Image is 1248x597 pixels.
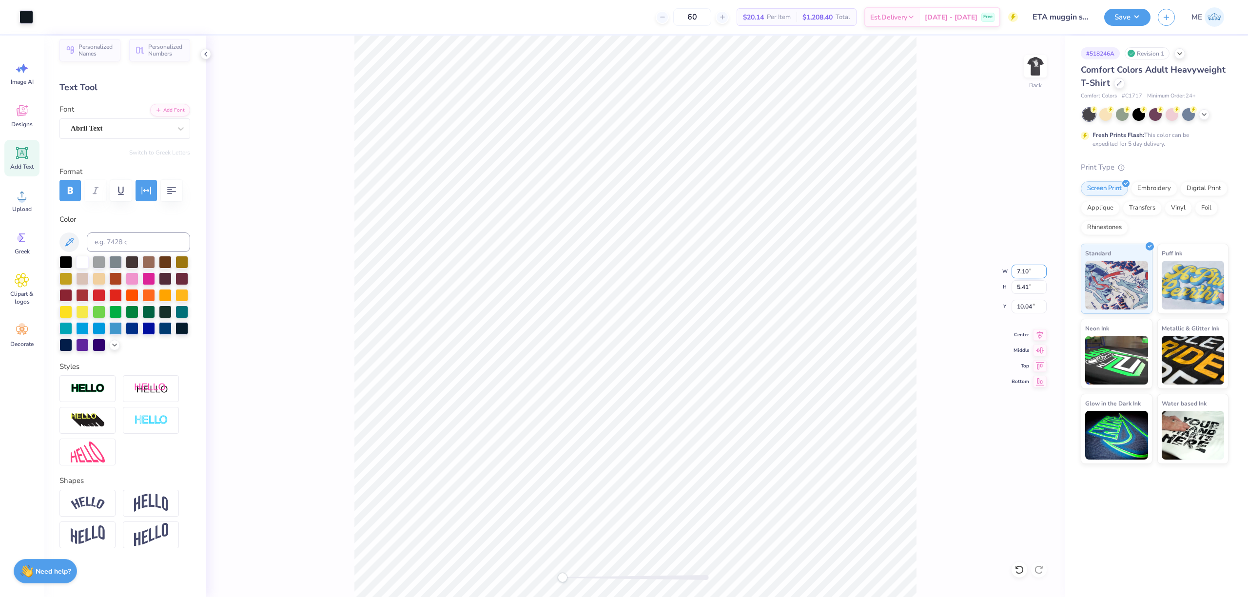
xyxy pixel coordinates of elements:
span: Personalized Names [78,43,115,57]
span: $20.14 [743,12,764,22]
label: Color [59,214,190,225]
span: Upload [12,205,32,213]
img: Rise [134,523,168,547]
label: Format [59,166,190,177]
button: Save [1104,9,1150,26]
span: Comfort Colors Adult Heavyweight T-Shirt [1081,64,1226,89]
div: Vinyl [1165,201,1192,215]
div: Accessibility label [558,573,567,582]
div: Digital Print [1180,181,1228,196]
img: Glow in the Dark Ink [1085,411,1148,460]
span: Bottom [1012,378,1029,385]
span: Comfort Colors [1081,92,1117,100]
input: e.g. 7428 c [87,232,190,252]
span: Personalized Numbers [148,43,184,57]
img: Stroke [71,383,105,394]
div: Back [1029,81,1042,90]
img: Puff Ink [1162,261,1225,309]
input: Untitled Design [1025,7,1097,27]
img: Shadow [134,383,168,395]
span: Glow in the Dark Ink [1085,398,1141,408]
div: Applique [1081,201,1120,215]
input: – – [673,8,711,26]
a: ME [1187,7,1228,27]
span: ME [1191,12,1202,23]
span: Clipart & logos [6,290,38,306]
img: Free Distort [71,442,105,462]
div: Revision 1 [1125,47,1170,59]
span: Water based Ink [1162,398,1207,408]
span: Middle [1012,347,1029,354]
img: Flag [71,525,105,544]
label: Shapes [59,475,84,486]
strong: Need help? [36,567,71,576]
span: Top [1012,362,1029,370]
img: Neon Ink [1085,336,1148,385]
img: Arc [71,497,105,510]
span: [DATE] - [DATE] [925,12,977,22]
span: Standard [1085,248,1111,258]
div: Print Type [1081,162,1228,173]
span: Minimum Order: 24 + [1147,92,1196,100]
button: Switch to Greek Letters [129,149,190,156]
button: Add Font [150,104,190,116]
span: Puff Ink [1162,248,1182,258]
span: Greek [15,248,30,255]
img: 3D Illusion [71,413,105,428]
span: Add Text [10,163,34,171]
div: # 518246A [1081,47,1120,59]
span: Per Item [767,12,791,22]
img: Metallic & Glitter Ink [1162,336,1225,385]
img: Water based Ink [1162,411,1225,460]
span: Neon Ink [1085,323,1109,333]
div: Rhinestones [1081,220,1128,235]
img: Standard [1085,261,1148,309]
div: Foil [1195,201,1218,215]
button: Personalized Numbers [129,39,190,61]
div: Screen Print [1081,181,1128,196]
span: Free [983,14,993,20]
span: Decorate [10,340,34,348]
img: Negative Space [134,415,168,426]
span: Total [836,12,850,22]
img: Back [1026,57,1045,76]
label: Styles [59,361,79,372]
label: Font [59,104,74,115]
span: Image AI [11,78,34,86]
img: Arch [134,494,168,512]
span: Metallic & Glitter Ink [1162,323,1219,333]
div: Transfers [1123,201,1162,215]
span: # C1717 [1122,92,1142,100]
span: Center [1012,331,1029,339]
div: Embroidery [1131,181,1177,196]
button: Personalized Names [59,39,120,61]
span: $1,208.40 [802,12,833,22]
strong: Fresh Prints Flash: [1092,131,1144,139]
div: Text Tool [59,81,190,94]
div: This color can be expedited for 5 day delivery. [1092,131,1212,148]
span: Est. Delivery [870,12,907,22]
img: Maria Espena [1205,7,1224,27]
span: Designs [11,120,33,128]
